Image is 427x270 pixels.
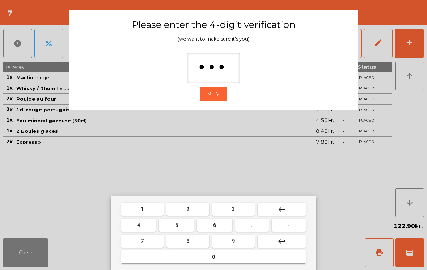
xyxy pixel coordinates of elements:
[141,206,144,212] span: 1
[121,219,156,232] button: 4
[186,238,189,244] span: 8
[159,219,194,232] button: 5
[166,203,209,216] button: 2
[197,219,232,232] button: 6
[278,205,286,214] mat-icon: keyboard_backspace
[212,235,255,248] button: 9
[137,222,140,228] span: 4
[278,237,286,246] mat-icon: keyboard_return
[212,203,255,216] button: 3
[232,206,235,212] span: 3
[178,36,249,42] span: (we want to make sure it's you)
[166,235,209,248] button: 8
[121,203,164,216] button: 1
[213,222,216,228] span: 6
[272,219,306,232] button: -
[83,19,344,30] h3: Please enter the 4-digit verification
[200,87,227,101] button: Verify
[186,206,189,212] span: 2
[121,235,164,248] button: 7
[232,238,235,244] span: 9
[251,222,253,228] span: .
[121,250,306,263] button: 0
[235,219,269,232] button: .
[212,254,215,260] span: 0
[175,222,178,228] span: 5
[288,222,290,228] span: -
[141,238,144,244] span: 7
